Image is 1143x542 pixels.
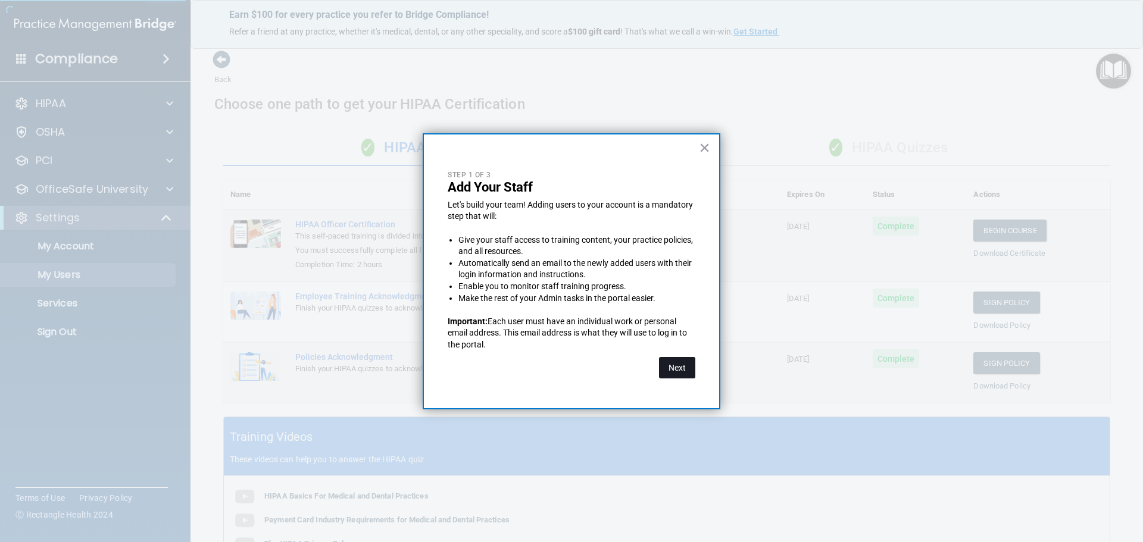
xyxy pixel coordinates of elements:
button: Next [659,357,695,378]
p: Let's build your team! Adding users to your account is a mandatory step that will: [448,199,695,223]
button: Close [699,138,710,157]
li: Give your staff access to training content, your practice policies, and all resources. [458,234,695,258]
li: Make the rest of your Admin tasks in the portal easier. [458,293,695,305]
p: Step 1 of 3 [448,170,695,180]
li: Enable you to monitor staff training progress. [458,281,695,293]
span: Each user must have an individual work or personal email address. This email address is what they... [448,317,689,349]
li: Automatically send an email to the newly added users with their login information and instructions. [458,258,695,281]
p: Add Your Staff [448,180,695,195]
strong: Important: [448,317,488,326]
